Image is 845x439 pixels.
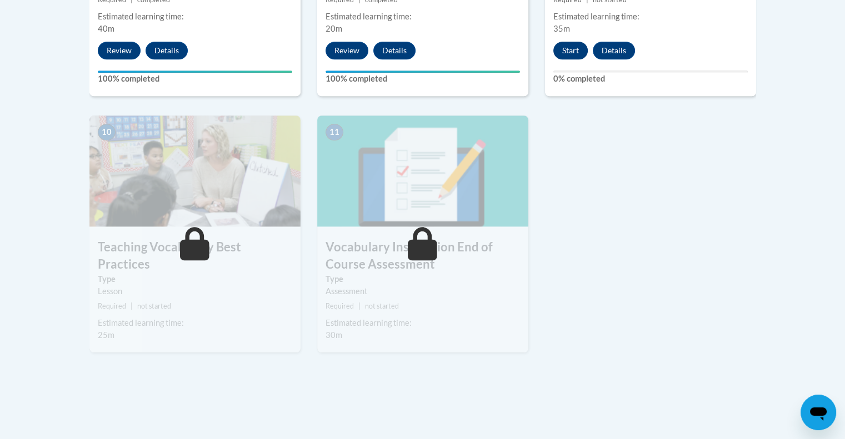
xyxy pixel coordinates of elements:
h3: Vocabulary Instruction End of Course Assessment [317,239,528,273]
button: Start [553,42,588,59]
span: 40m [98,24,114,33]
button: Details [146,42,188,59]
img: Course Image [317,115,528,226]
span: not started [365,302,399,310]
label: 0% completed [553,73,748,85]
iframe: Button to launch messaging window [801,395,836,430]
div: Estimated learning time: [98,317,292,329]
span: | [358,302,361,310]
button: Details [593,42,635,59]
img: Course Image [89,115,301,226]
span: 35m [553,24,570,33]
button: Details [373,42,416,59]
label: Type [98,273,292,285]
button: Review [326,42,368,59]
span: not started [137,302,171,310]
span: 11 [326,124,343,140]
label: 100% completed [326,73,520,85]
button: Review [98,42,141,59]
div: Estimated learning time: [553,11,748,23]
span: Required [98,302,126,310]
span: 25m [98,330,114,340]
div: Assessment [326,285,520,297]
label: Type [326,273,520,285]
div: Your progress [98,70,292,73]
div: Estimated learning time: [98,11,292,23]
span: 30m [326,330,342,340]
div: Estimated learning time: [326,11,520,23]
span: 10 [98,124,116,140]
div: Estimated learning time: [326,317,520,329]
span: 20m [326,24,342,33]
h3: Teaching Vocabulary Best Practices [89,239,301,273]
span: | [131,302,133,310]
div: Your progress [326,70,520,73]
span: Required [326,302,354,310]
label: 100% completed [98,73,292,85]
div: Lesson [98,285,292,297]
